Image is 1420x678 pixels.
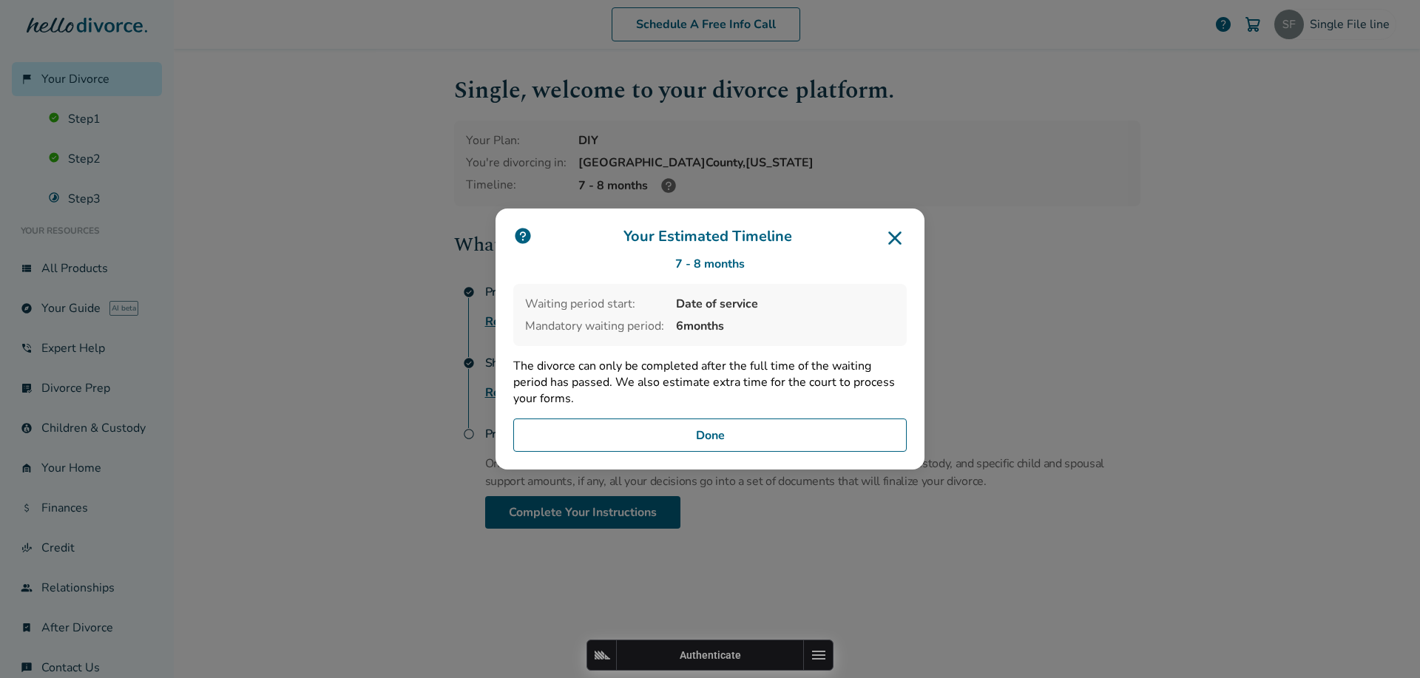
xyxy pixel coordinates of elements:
[513,256,907,272] div: 7 - 8 months
[513,226,532,245] img: icon
[513,418,907,452] button: Done
[676,296,895,312] span: Date of service
[676,318,895,334] span: 6 months
[1346,607,1420,678] iframe: Chat Widget
[525,296,664,312] span: Waiting period start:
[513,358,907,407] p: The divorce can only be completed after the full time of the waiting period has passed. We also e...
[513,226,907,250] h3: Your Estimated Timeline
[525,318,664,334] span: Mandatory waiting period:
